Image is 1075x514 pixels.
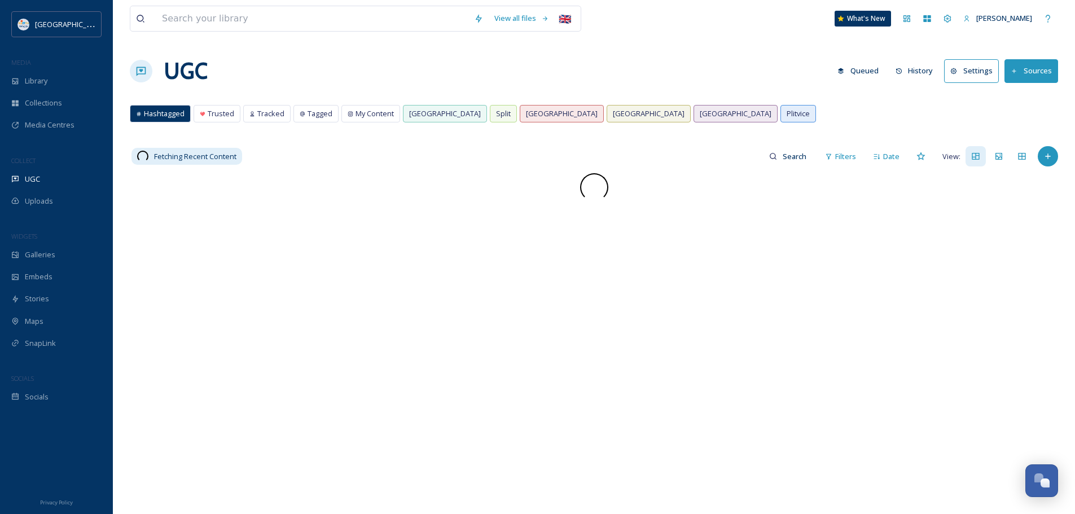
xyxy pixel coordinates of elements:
span: Tracked [257,108,284,119]
span: MEDIA [11,58,31,67]
span: Filters [835,151,856,162]
span: [GEOGRAPHIC_DATA] [613,108,685,119]
span: View: [942,151,960,162]
button: History [890,60,939,82]
span: [GEOGRAPHIC_DATA] [700,108,771,119]
span: Library [25,76,47,86]
span: Fetching Recent Content [154,151,236,162]
span: Plitvice [787,108,810,119]
span: SnapLink [25,338,56,349]
span: Stories [25,293,49,304]
span: Tagged [308,108,332,119]
span: UGC [25,174,40,184]
button: Open Chat [1025,464,1058,497]
span: Maps [25,316,43,327]
a: Privacy Policy [40,495,73,508]
span: Hashtagged [144,108,185,119]
div: 🇬🇧 [555,8,575,29]
span: Trusted [208,108,234,119]
img: HTZ_logo_EN.svg [18,19,29,30]
span: [PERSON_NAME] [976,13,1032,23]
span: [GEOGRAPHIC_DATA] [526,108,598,119]
span: Date [883,151,900,162]
a: History [890,60,945,82]
span: Collections [25,98,62,108]
span: My Content [356,108,394,119]
a: Queued [832,60,890,82]
button: Queued [832,60,884,82]
a: [PERSON_NAME] [958,7,1038,29]
span: WIDGETS [11,232,37,240]
span: Uploads [25,196,53,207]
input: Search your library [156,6,468,31]
span: [GEOGRAPHIC_DATA] [409,108,481,119]
span: Media Centres [25,120,74,130]
span: Socials [25,392,49,402]
button: Settings [944,59,999,82]
span: Privacy Policy [40,499,73,506]
span: Split [496,108,511,119]
span: SOCIALS [11,374,34,383]
a: What's New [835,11,891,27]
button: Sources [1004,59,1058,82]
span: [GEOGRAPHIC_DATA] [35,19,107,29]
a: View all files [489,7,555,29]
span: COLLECT [11,156,36,165]
span: Galleries [25,249,55,260]
input: Search [777,145,814,168]
a: Settings [944,59,1004,82]
a: UGC [164,54,208,88]
span: Embeds [25,271,52,282]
